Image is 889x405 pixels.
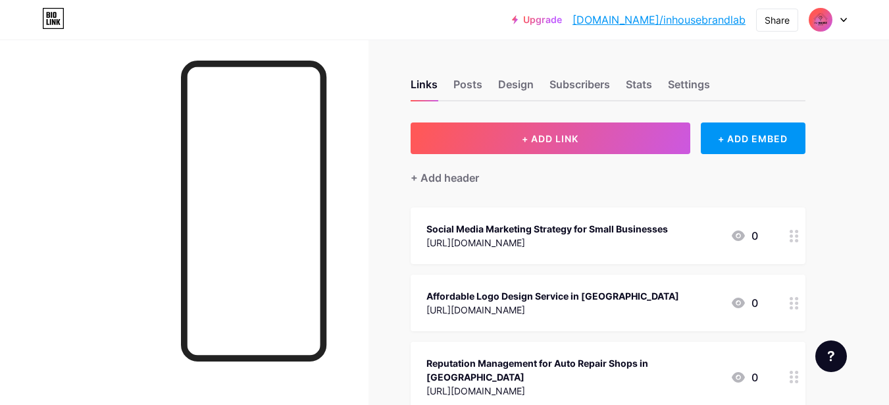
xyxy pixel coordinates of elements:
[426,289,679,303] div: Affordable Logo Design Service in [GEOGRAPHIC_DATA]
[701,122,805,154] div: + ADD EMBED
[730,369,758,385] div: 0
[498,76,534,100] div: Design
[572,12,746,28] a: [DOMAIN_NAME]/inhousebrandlab
[549,76,610,100] div: Subscribers
[411,76,438,100] div: Links
[626,76,652,100] div: Stats
[730,295,758,311] div: 0
[512,14,562,25] a: Upgrade
[453,76,482,100] div: Posts
[808,7,833,32] img: inhousebrandlab
[411,122,690,154] button: + ADD LINK
[411,170,479,186] div: + Add header
[426,303,679,317] div: [URL][DOMAIN_NAME]
[426,356,720,384] div: Reputation Management for Auto Repair Shops in [GEOGRAPHIC_DATA]
[765,13,790,27] div: Share
[730,228,758,244] div: 0
[426,236,668,250] div: [URL][DOMAIN_NAME]
[426,222,668,236] div: Social Media Marketing Strategy for Small Businesses
[522,133,578,144] span: + ADD LINK
[668,76,710,100] div: Settings
[426,384,720,398] div: [URL][DOMAIN_NAME]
